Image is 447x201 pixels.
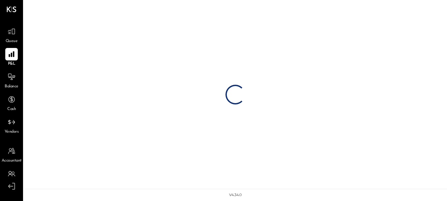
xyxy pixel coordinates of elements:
span: Queue [6,38,18,44]
a: Balance [0,71,23,90]
span: P&L [8,61,15,67]
a: Queue [0,25,23,44]
span: Cash [7,106,16,112]
a: Teams [0,167,23,187]
a: P&L [0,48,23,67]
a: Accountant [0,145,23,164]
span: Accountant [2,158,22,164]
a: Vendors [0,116,23,135]
div: v 4.34.0 [229,192,242,198]
span: Teams [6,181,17,187]
a: Cash [0,93,23,112]
span: Vendors [5,129,19,135]
span: Balance [5,84,18,90]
